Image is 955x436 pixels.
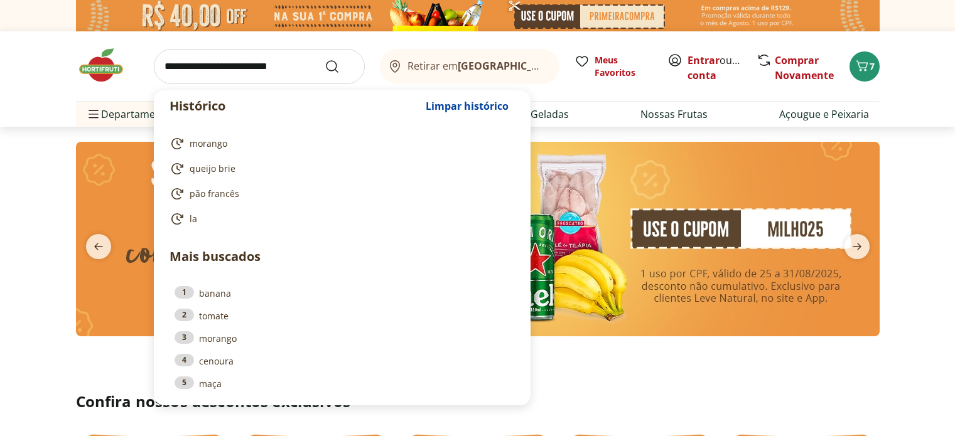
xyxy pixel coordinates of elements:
[419,91,515,121] button: Limpar histórico
[175,376,510,390] a: 5maça
[190,137,227,150] span: morango
[175,376,194,389] div: 5
[170,211,510,226] a: la
[175,286,510,300] a: 1banana
[76,391,880,412] h2: Confira nossos descontos exclusivos
[76,234,121,259] button: previous
[170,161,510,176] a: queijo brie
[779,107,869,122] a: Açougue e Peixaria
[175,309,510,322] a: 2tomate
[190,188,239,200] span: pão francês
[175,309,194,321] div: 2
[407,60,546,72] span: Retirar em
[688,53,720,67] a: Entrar
[76,46,139,84] img: Hortifruti
[688,53,757,82] a: Criar conta
[595,54,652,79] span: Meus Favoritos
[175,331,510,345] a: 3morango
[170,186,510,201] a: pão francês
[190,213,197,225] span: la
[170,136,510,151] a: morango
[380,49,559,84] button: Retirar em[GEOGRAPHIC_DATA]/[GEOGRAPHIC_DATA]
[688,53,743,83] span: ou
[170,97,419,115] p: Histórico
[175,286,194,299] div: 1
[190,162,235,175] span: queijo brie
[175,354,510,368] a: 4cenoura
[850,51,880,82] button: Carrinho
[640,107,708,122] a: Nossas Frutas
[575,54,652,79] a: Meus Favoritos
[86,99,101,129] button: Menu
[86,99,176,129] span: Departamentos
[870,60,875,72] span: 7
[170,247,515,266] p: Mais buscados
[154,49,365,84] input: search
[175,354,194,366] div: 4
[325,59,355,74] button: Submit Search
[834,234,880,259] button: next
[426,101,509,111] span: Limpar histórico
[175,331,194,344] div: 3
[458,59,669,73] b: [GEOGRAPHIC_DATA]/[GEOGRAPHIC_DATA]
[775,53,834,82] a: Comprar Novamente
